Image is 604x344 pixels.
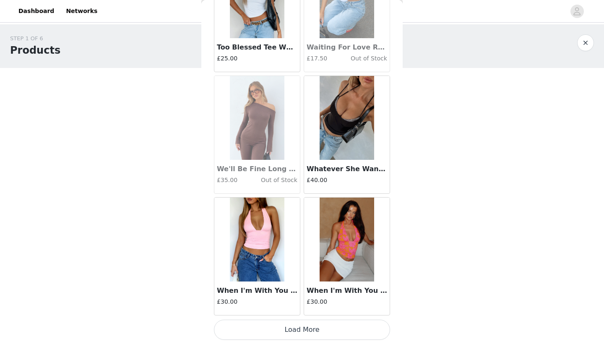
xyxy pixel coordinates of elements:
[307,54,333,63] h4: £17.50
[307,286,387,296] h3: When I'm With You Halter Top Hibiscus Hula
[320,76,374,160] img: Whatever She Wants Bustier Black
[307,176,387,185] h4: £40.00
[217,54,297,63] h4: £25.00
[307,297,387,306] h4: £30.00
[230,198,284,281] img: When I'm With You Halter Top Baby Pink
[307,42,387,52] h3: Waiting For Love Relaxed Baby Tee White
[573,5,581,18] div: avatar
[307,164,387,174] h3: Whatever She Wants Bustier Black
[320,198,374,281] img: When I'm With You Halter Top Hibiscus Hula
[217,176,244,185] h4: £35.00
[214,320,390,340] button: Load More
[10,43,60,58] h1: Products
[230,76,284,160] img: We'll Be Fine Long Sleeve Top Chocolate
[61,2,102,21] a: Networks
[13,2,59,21] a: Dashboard
[217,164,297,174] h3: We'll Be Fine Long Sleeve Top Chocolate
[244,176,297,185] h4: Out of Stock
[333,54,387,63] h4: Out of Stock
[217,297,297,306] h4: £30.00
[217,42,297,52] h3: Too Blessed Tee White
[217,286,297,296] h3: When I'm With You Halter Top Baby Pink
[10,34,60,43] div: STEP 1 OF 6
